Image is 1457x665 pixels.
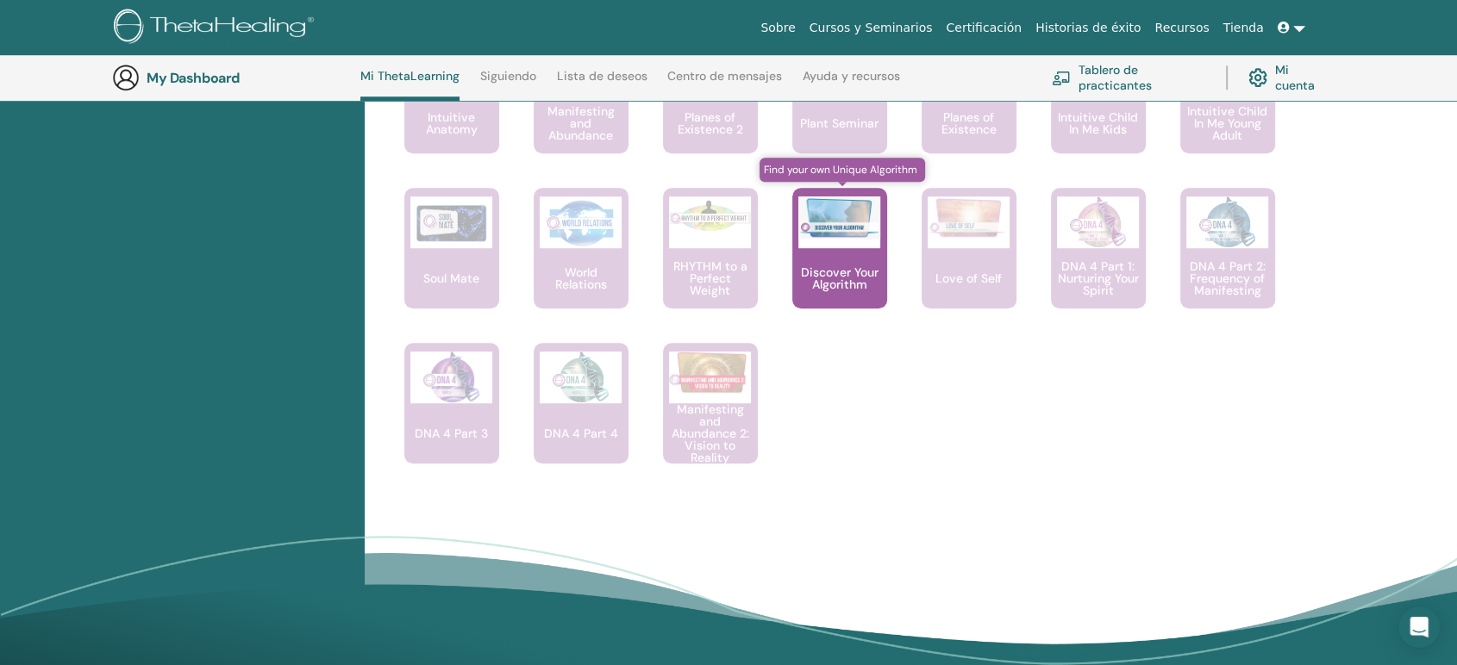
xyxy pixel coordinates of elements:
a: Lista de deseos [557,69,647,96]
p: World Relations [534,266,628,290]
img: DNA 4 Part 3 [410,351,492,403]
p: Planes of Existence [922,111,1016,135]
a: Mi cuenta [1248,59,1328,96]
a: DNA 4 Part 1: Nurturing Your Spirit DNA 4 Part 1: Nurturing Your Spirit [1051,188,1146,343]
a: Tienda [1216,12,1271,44]
h3: My Dashboard [147,70,319,86]
a: Planes of Existence Planes of Existence [922,33,1016,188]
p: DNA 4 Part 2: Frequency of Manifesting [1180,260,1275,296]
p: Love of Self [929,272,1009,284]
span: Find your own Unique Algorithm [760,158,926,182]
p: Planes of Existence 2 [663,111,758,135]
a: Historias de éxito [1029,12,1147,44]
a: DNA 4 Part 2: Frequency of Manifesting DNA 4 Part 2: Frequency of Manifesting [1180,188,1275,343]
a: Planes of Existence 2 Planes of Existence 2 [663,33,758,188]
a: World Relations World Relations [534,188,628,343]
p: Soul Mate [416,272,486,284]
img: DNA 4 Part 2: Frequency of Manifesting [1186,196,1268,248]
p: Intuitive Child In Me Kids [1051,111,1146,135]
p: Intuitive Child In Me Young Adult [1180,105,1275,141]
a: Ayuda y recursos [803,69,900,96]
a: Intuitive Anatomy Intuitive Anatomy [404,33,499,188]
a: Sobre [754,12,802,44]
a: Love of Self Love of Self [922,188,1016,343]
a: DNA 4 Part 4 DNA 4 Part 4 [534,343,628,498]
a: Find your own Unique Algorithm Discover Your Algorithm Discover Your Algorithm [792,188,887,343]
a: RHYTHM to a Perfect Weight RHYTHM to a Perfect Weight [663,188,758,343]
a: Intuitive Child In Me Young Adult Intuitive Child In Me Young Adult [1180,33,1275,188]
img: cog.svg [1248,64,1267,91]
p: Plant Seminar [793,117,885,129]
img: Discover Your Algorithm [798,196,880,239]
a: Intuitive Child In Me Kids Intuitive Child In Me Kids [1051,33,1146,188]
a: Manifesting and Abundance 2: Vision to Reality Manifesting and Abundance 2: Vision to Reality [663,343,758,498]
p: RHYTHM to a Perfect Weight [663,260,758,296]
p: Manifesting and Abundance [534,105,628,141]
img: DNA 4 Part 1: Nurturing Your Spirit [1057,196,1139,248]
img: Love of Self [928,196,1010,239]
img: World Relations [540,196,622,248]
p: DNA 4 Part 3 [408,427,495,439]
a: Siguiendo [480,69,536,96]
p: DNA 4 Part 1: Nurturing Your Spirit [1051,260,1146,296]
p: DNA 4 Part 4 [537,427,625,439]
a: Recursos [1147,12,1216,44]
img: RHYTHM to a Perfect Weight [669,196,751,236]
p: Intuitive Anatomy [404,111,499,135]
p: Discover Your Algorithm [792,266,887,290]
a: Mi ThetaLearning [360,69,460,101]
a: Cursos y Seminarios [803,12,940,44]
a: Tablero de practicantes [1052,59,1205,96]
img: Soul Mate [410,196,492,248]
div: Open Intercom Messenger [1398,606,1440,648]
img: generic-user-icon.jpg [112,64,140,91]
img: chalkboard-teacher.svg [1052,71,1071,85]
a: Soul Mate Soul Mate [404,188,499,343]
a: Certificación [939,12,1029,44]
img: logo.png [114,9,320,47]
a: Plant Seminar Plant Seminar [792,33,887,188]
img: DNA 4 Part 4 [540,351,622,403]
img: Manifesting and Abundance 2: Vision to Reality [669,351,751,394]
p: Manifesting and Abundance 2: Vision to Reality [663,403,758,463]
a: DNA 4 Part 3 DNA 4 Part 3 [404,343,499,498]
a: Centro de mensajes [667,69,782,96]
a: Manifesting and Abundance Manifesting and Abundance [534,33,628,188]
